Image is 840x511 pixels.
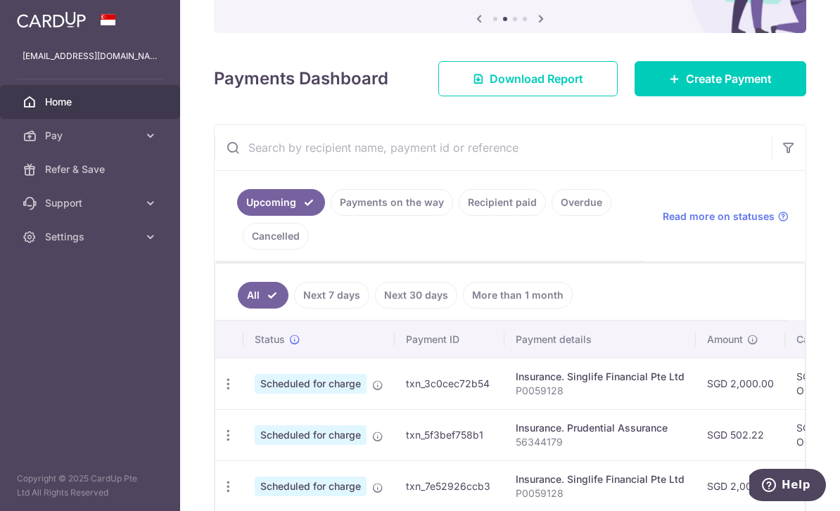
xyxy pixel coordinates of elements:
[45,230,138,244] span: Settings
[23,49,158,63] p: [EMAIL_ADDRESS][DOMAIN_NAME]
[294,282,369,309] a: Next 7 days
[45,162,138,176] span: Refer & Save
[237,189,325,216] a: Upcoming
[516,370,685,384] div: Insurance. Singlife Financial Pte Ltd
[255,374,367,394] span: Scheduled for charge
[490,70,583,87] span: Download Report
[707,332,743,347] span: Amount
[516,421,685,435] div: Insurance. Prudential Assurance
[635,61,806,96] a: Create Payment
[331,189,453,216] a: Payments on the way
[243,223,309,250] a: Cancelled
[214,66,388,91] h4: Payments Dashboard
[395,321,504,358] th: Payment ID
[696,409,785,460] td: SGD 502.22
[375,282,457,309] a: Next 30 days
[463,282,573,309] a: More than 1 month
[17,11,86,28] img: CardUp
[238,282,288,309] a: All
[45,95,138,109] span: Home
[45,129,138,143] span: Pay
[255,425,367,445] span: Scheduled for charge
[663,209,789,224] a: Read more on statuses
[504,321,696,358] th: Payment details
[516,486,685,500] p: P0059128
[516,384,685,398] p: P0059128
[438,61,618,96] a: Download Report
[516,435,685,449] p: 56344179
[215,125,772,170] input: Search by recipient name, payment id or reference
[516,472,685,486] div: Insurance. Singlife Financial Pte Ltd
[552,189,611,216] a: Overdue
[395,358,504,409] td: txn_3c0cec72b54
[255,477,367,496] span: Scheduled for charge
[663,209,775,224] span: Read more on statuses
[395,409,504,460] td: txn_5f3bef758b1
[255,332,285,347] span: Status
[45,196,138,210] span: Support
[686,70,772,87] span: Create Payment
[749,469,826,504] iframe: Opens a widget where you can find more information
[696,358,785,409] td: SGD 2,000.00
[459,189,546,216] a: Recipient paid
